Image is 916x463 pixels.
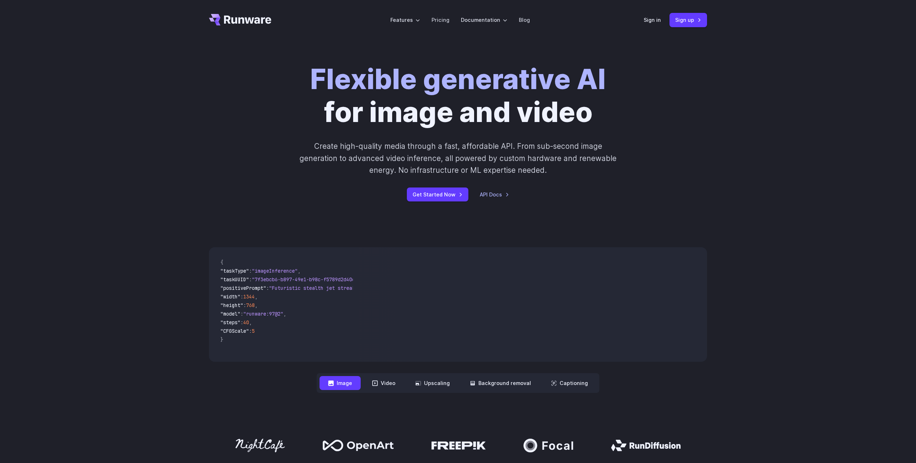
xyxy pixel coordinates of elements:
span: : [249,328,252,334]
span: "runware:97@2" [243,311,283,317]
h1: for image and video [310,63,606,129]
span: , [249,319,252,326]
span: "height" [220,302,243,308]
span: , [255,293,258,300]
span: : [249,276,252,283]
span: } [220,336,223,343]
span: : [240,319,243,326]
p: Create high-quality media through a fast, affordable API. From sub-second image generation to adv... [299,140,618,176]
span: : [243,302,246,308]
button: Video [364,376,404,390]
a: Sign in [644,16,661,24]
strong: Flexible generative AI [310,63,606,96]
span: "imageInference" [252,268,298,274]
a: Go to / [209,14,271,25]
a: Pricing [432,16,449,24]
label: Features [390,16,420,24]
span: 5 [252,328,255,334]
a: API Docs [480,190,509,199]
span: "7f3ebcb6-b897-49e1-b98c-f5789d2d40d7" [252,276,361,283]
button: Captioning [542,376,596,390]
span: , [283,311,286,317]
span: , [255,302,258,308]
a: Sign up [669,13,707,27]
button: Background removal [461,376,540,390]
span: "model" [220,311,240,317]
span: 768 [246,302,255,308]
span: "CFGScale" [220,328,249,334]
span: "positivePrompt" [220,285,266,291]
span: : [266,285,269,291]
span: "taskUUID" [220,276,249,283]
button: Upscaling [407,376,458,390]
span: "steps" [220,319,240,326]
a: Get Started Now [407,187,468,201]
span: 40 [243,319,249,326]
span: : [249,268,252,274]
span: : [240,293,243,300]
span: { [220,259,223,265]
span: 1344 [243,293,255,300]
span: "Futuristic stealth jet streaking through a neon-lit cityscape with glowing purple exhaust" [269,285,530,291]
a: Blog [519,16,530,24]
span: "width" [220,293,240,300]
label: Documentation [461,16,507,24]
button: Image [320,376,361,390]
span: "taskType" [220,268,249,274]
span: , [298,268,301,274]
span: : [240,311,243,317]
